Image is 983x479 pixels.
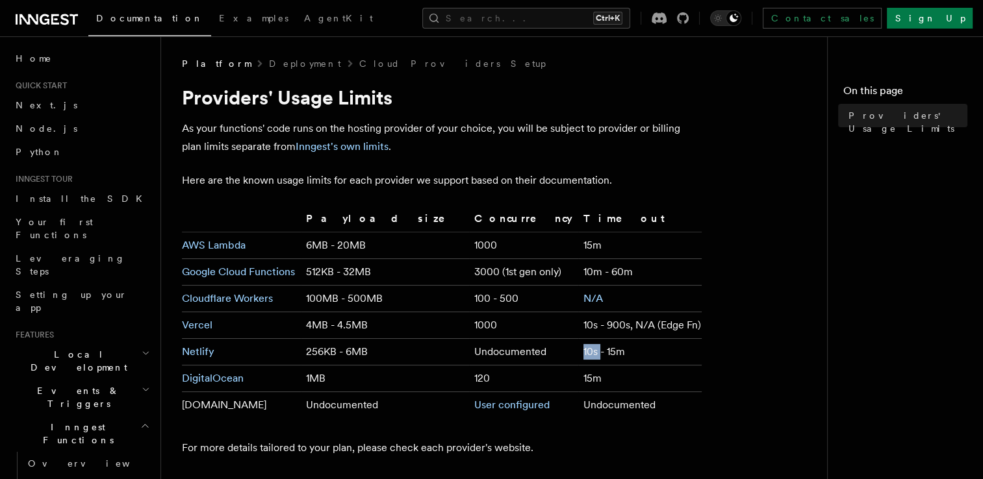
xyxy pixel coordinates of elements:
th: Payload size [301,210,469,232]
span: Your first Functions [16,217,93,240]
a: Google Cloud Functions [182,265,295,278]
span: Overview [28,458,162,469]
td: [DOMAIN_NAME] [182,392,301,419]
span: Platform [182,57,251,70]
a: Providers' Usage Limits [843,104,967,140]
a: AWS Lambda [182,239,246,251]
a: Next.js [10,93,153,117]
a: Setting up your app [10,283,153,319]
span: Events & Triggers [10,384,142,410]
p: Here are the known usage limits for each provider we support based on their documentation. [182,171,702,190]
a: Overview [23,452,153,475]
p: For more details tailored to your plan, please check each provider's website. [182,439,702,457]
span: Python [16,147,63,157]
button: Search...Ctrl+K [422,8,630,29]
span: Features [10,330,54,340]
th: Concurrency [469,210,578,232]
a: AgentKit [296,4,381,35]
a: DigitalOcean [182,372,244,384]
td: 6MB - 20MB [301,232,469,259]
span: Next.js [16,100,77,110]
td: 4MB - 4.5MB [301,312,469,339]
a: User configured [474,399,550,411]
a: Deployment [269,57,341,70]
td: Undocumented [301,392,469,419]
a: Vercel [182,319,212,331]
a: Your first Functions [10,210,153,247]
td: 1MB [301,365,469,392]
a: Node.js [10,117,153,140]
h4: On this page [843,83,967,104]
td: 15m [578,365,702,392]
td: 3000 (1st gen only) [469,259,578,286]
td: 10m - 60m [578,259,702,286]
a: Cloud Providers Setup [359,57,546,70]
button: Local Development [10,343,153,379]
a: Contact sales [763,8,882,29]
td: 100 - 500 [469,286,578,312]
a: N/A [583,292,603,304]
span: Providers' Usage Limits [849,109,967,135]
td: 120 [469,365,578,392]
span: Local Development [10,348,142,374]
a: Inngest's own limits [296,140,389,153]
td: 512KB - 32MB [301,259,469,286]
span: Leveraging Steps [16,253,125,276]
p: As your functions' code runs on the hosting provider of your choice, you will be subject to provi... [182,119,702,156]
td: Undocumented [578,392,702,419]
span: Install the SDK [16,193,150,204]
td: 10s - 15m [578,339,702,365]
td: 1000 [469,232,578,259]
a: Cloudflare Workers [182,292,273,304]
td: 256KB - 6MB [301,339,469,365]
td: 100MB - 500MB [301,286,469,312]
a: Documentation [88,4,211,36]
a: Examples [211,4,296,35]
th: Timeout [578,210,702,232]
span: Node.js [16,123,77,134]
td: 10s - 900s, N/A (Edge Fn) [578,312,702,339]
td: 1000 [469,312,578,339]
span: AgentKit [304,13,373,23]
td: 15m [578,232,702,259]
a: Netlify [182,345,214,358]
span: Setting up your app [16,289,127,313]
a: Home [10,47,153,70]
span: Inngest Functions [10,421,140,447]
a: Sign Up [887,8,973,29]
span: Home [16,52,52,65]
a: Install the SDK [10,187,153,210]
h1: Providers' Usage Limits [182,86,702,109]
span: Examples [219,13,288,23]
button: Events & Triggers [10,379,153,415]
a: Leveraging Steps [10,247,153,283]
span: Inngest tour [10,174,73,184]
a: Python [10,140,153,164]
button: Toggle dark mode [710,10,741,26]
td: Undocumented [469,339,578,365]
span: Quick start [10,80,67,91]
span: Documentation [96,13,203,23]
kbd: Ctrl+K [593,12,622,25]
button: Inngest Functions [10,415,153,452]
